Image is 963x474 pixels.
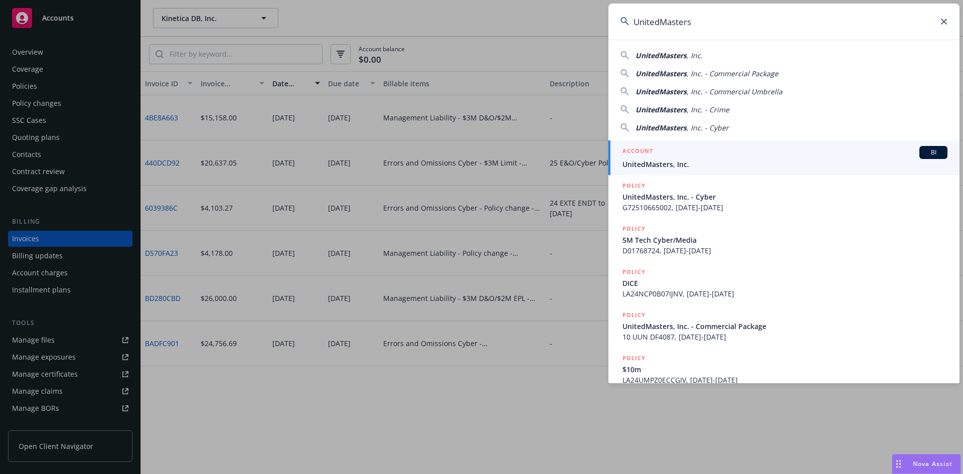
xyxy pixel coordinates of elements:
[913,459,952,468] span: Nova Assist
[687,51,703,60] span: , Inc.
[687,69,778,78] span: , Inc. - Commercial Package
[622,267,646,277] h5: POLICY
[608,348,959,391] a: POLICY$10mLA24UMPZ0ECCGIV, [DATE]-[DATE]
[622,159,947,170] span: UnitedMasters, Inc.
[687,87,782,96] span: , Inc. - Commercial Umbrella
[635,105,687,114] span: UnitedMasters
[622,332,947,342] span: 10 UUN DF4087, [DATE]-[DATE]
[622,181,646,191] h5: POLICY
[635,123,687,132] span: UnitedMasters
[622,192,947,202] span: UnitedMasters, Inc. - Cyber
[622,353,646,363] h5: POLICY
[622,245,947,256] span: D01768724, [DATE]-[DATE]
[608,175,959,218] a: POLICYUnitedMasters, Inc. - CyberG72510665002, [DATE]-[DATE]
[622,224,646,234] h5: POLICY
[622,310,646,320] h5: POLICY
[635,87,687,96] span: UnitedMasters
[622,288,947,299] span: LA24NCP0B07IJNV, [DATE]-[DATE]
[635,51,687,60] span: UnitedMasters
[622,364,947,375] span: $10m
[687,123,729,132] span: , Inc. - Cyber
[635,69,687,78] span: UnitedMasters
[608,4,959,40] input: Search...
[687,105,729,114] span: , Inc. - Crime
[622,375,947,385] span: LA24UMPZ0ECCGIV, [DATE]-[DATE]
[608,261,959,304] a: POLICYDICELA24NCP0B07IJNV, [DATE]-[DATE]
[622,321,947,332] span: UnitedMasters, Inc. - Commercial Package
[622,278,947,288] span: DICE
[608,218,959,261] a: POLICY5M Tech Cyber/MediaD01768724, [DATE]-[DATE]
[892,454,905,473] div: Drag to move
[923,148,943,157] span: BI
[608,304,959,348] a: POLICYUnitedMasters, Inc. - Commercial Package10 UUN DF4087, [DATE]-[DATE]
[608,140,959,175] a: ACCOUNTBIUnitedMasters, Inc.
[622,235,947,245] span: 5M Tech Cyber/Media
[622,146,653,158] h5: ACCOUNT
[892,454,961,474] button: Nova Assist
[622,202,947,213] span: G72510665002, [DATE]-[DATE]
